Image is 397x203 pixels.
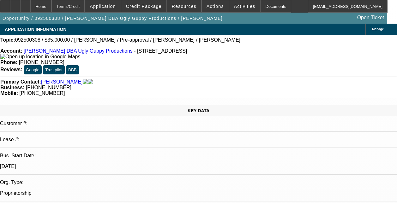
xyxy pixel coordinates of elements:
strong: Topic: [0,37,15,43]
strong: Phone: [0,60,17,65]
button: BBB [66,65,79,74]
span: Resources [172,4,196,9]
span: Application [90,4,116,9]
button: Trustpilot [43,65,64,74]
button: Actions [202,0,229,12]
button: Google [24,65,42,74]
span: 092500308 / $35,000.00 / [PERSON_NAME] / Pre-approval / [PERSON_NAME] / [PERSON_NAME] [15,37,240,43]
strong: Primary Contact: [0,79,41,85]
button: Activities [229,0,260,12]
a: Open Ticket [355,12,387,23]
span: [PHONE_NUMBER] [19,90,65,96]
span: - [STREET_ADDRESS] [134,48,187,54]
a: View Google Maps [0,54,80,59]
span: KEY DATA [188,108,209,113]
strong: Mobile: [0,90,18,96]
span: Credit Package [126,4,162,9]
button: Credit Package [121,0,166,12]
strong: Business: [0,85,24,90]
span: Opportunity / 092500308 / [PERSON_NAME] DBA Ugly Guppy Productions / [PERSON_NAME] [3,16,223,21]
a: [PERSON_NAME] [41,79,83,85]
span: Actions [207,4,224,9]
span: Manage [372,27,384,31]
button: Resources [167,0,201,12]
span: [PHONE_NUMBER] [26,85,71,90]
strong: Account: [0,48,22,54]
img: linkedin-icon.png [88,79,93,85]
img: facebook-icon.png [83,79,88,85]
button: Application [85,0,120,12]
strong: Reviews: [0,67,22,72]
img: Open up location in Google Maps [0,54,80,60]
a: [PERSON_NAME] DBA Ugly Guppy Productions [24,48,133,54]
span: Activities [234,4,256,9]
span: [PHONE_NUMBER] [19,60,64,65]
span: APPLICATION INFORMATION [5,27,66,32]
